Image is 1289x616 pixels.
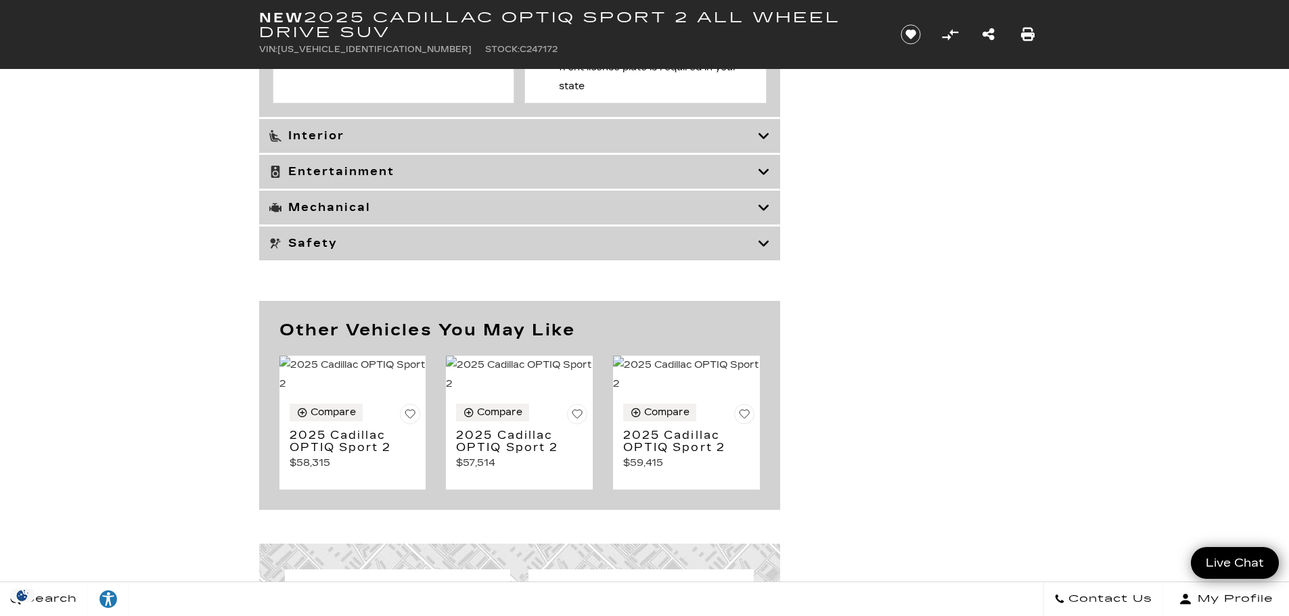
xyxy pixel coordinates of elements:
[311,406,356,419] div: Compare
[456,404,529,421] button: Compare Vehicle
[259,9,304,26] strong: New
[623,429,728,453] h3: 2025 Cadillac OPTIQ Sport 2
[279,356,426,394] img: 2025 Cadillac OPTIQ Sport 2
[456,429,561,453] h3: 2025 Cadillac OPTIQ Sport 2
[400,404,420,431] button: Save Vehicle
[269,129,758,143] h3: Interior
[567,404,587,431] button: Save Vehicle
[734,404,754,431] button: Save Vehicle
[982,25,995,44] a: Share this New 2025 Cadillac OPTIQ Sport 2 All Wheel Drive SUV
[623,454,754,473] p: $59,415
[269,165,758,179] h3: Entertainment
[1021,25,1035,44] a: Print this New 2025 Cadillac OPTIQ Sport 2 All Wheel Drive SUV
[7,588,38,602] section: Click to Open Cookie Consent Modal
[290,454,421,473] p: $58,315
[456,429,587,472] a: 2025 Cadillac OPTIQ Sport 2 $57,514
[1199,555,1271,571] span: Live Chat
[1043,582,1163,616] a: Contact Us
[88,582,129,616] a: Explore your accessibility options
[259,45,277,54] span: VIN:
[1191,547,1279,579] a: Live Chat
[269,237,758,250] h3: Safety
[613,356,760,394] img: 2025 Cadillac OPTIQ Sport 2
[520,45,558,54] span: C247172
[1065,590,1152,609] span: Contact Us
[279,321,760,339] h2: Other Vehicles You May Like
[477,406,522,419] div: Compare
[88,589,129,609] div: Explore your accessibility options
[446,356,593,394] img: 2025 Cadillac OPTIQ Sport 2
[1192,590,1273,609] span: My Profile
[290,429,421,472] a: 2025 Cadillac OPTIQ Sport 2 $58,315
[940,24,960,45] button: Compare Vehicle
[290,404,363,421] button: Compare Vehicle
[269,201,758,214] h3: Mechanical
[456,454,587,473] p: $57,514
[259,10,878,40] h1: 2025 Cadillac OPTIQ Sport 2 All Wheel Drive SUV
[277,45,472,54] span: [US_VEHICLE_IDENTIFICATION_NUMBER]
[896,24,926,45] button: Save vehicle
[623,404,696,421] button: Compare Vehicle
[7,588,38,602] img: Opt-Out Icon
[644,406,689,419] div: Compare
[1163,582,1289,616] button: Open user profile menu
[290,429,394,453] h3: 2025 Cadillac OPTIQ Sport 2
[485,45,520,54] span: Stock:
[21,590,77,609] span: Search
[623,429,754,472] a: 2025 Cadillac OPTIQ Sport 2 $59,415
